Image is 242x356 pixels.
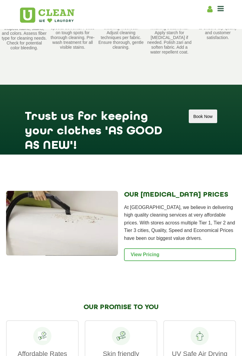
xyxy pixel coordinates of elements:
p: Inspect fabric, stains, and colors. Assess fiber type for cleaning needs. Check for potential col... [2,26,47,50]
button: Book Now [189,109,217,123]
h2: OUR [MEDICAL_DATA] PRICES [124,191,236,199]
h2: OUR PROMISE TO YOU [6,303,236,311]
p: Steam iron and add finishing treatments. Apply starch for [MEDICAL_DATA] if needed. Polish zari a... [147,21,192,54]
h1: Trust us for keeping your clothes 'AS GOOD AS NEW'! [25,109,175,130]
img: UClean Laundry and Dry Cleaning [20,8,74,23]
p: Remove stains with special solvents. Focus on tough spots for thorough cleaning. Pre-wash treatme... [50,21,95,50]
p: At [GEOGRAPHIC_DATA], we believe in delivering high quality cleaning services at very affordable ... [124,204,236,242]
img: Sofa Cleaning Service [6,191,118,256]
p: Use garment-specific cleaning methods. Adjust cleaning techniques per fabric. Ensure thorough, ge... [98,21,144,50]
a: View Pricing [124,248,236,261]
p: Multiple quality checks to ensure top quality and customer satisfaction. [195,21,240,40]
